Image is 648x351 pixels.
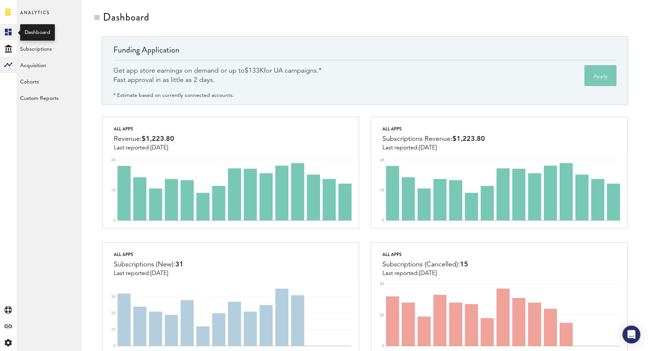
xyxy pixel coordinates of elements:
span: [DATE] [150,145,168,151]
div: All apps [382,124,485,133]
text: 40 [380,282,384,286]
text: 1K [380,189,385,192]
div: Subscriptions (Cancelled): [382,259,468,270]
span: 15 [460,261,468,268]
text: 2K [380,158,385,162]
div: Last reported: [114,145,174,151]
div: Last reported: [382,145,485,151]
div: Get app store earnings on demand or up to for UA campaigns.* Fast approval in as little as 2 days. [113,66,322,85]
span: [DATE] [419,145,437,151]
span: $1,223.80 [453,136,485,142]
a: Cohorts [16,73,82,89]
a: Acquisition [16,57,82,73]
div: Dashboard [25,29,50,36]
span: 31 [175,261,184,268]
div: Open Intercom Messenger [623,326,641,344]
a: Monetization [16,24,82,40]
span: Analytics [20,8,50,24]
span: [DATE] [150,271,168,276]
text: 20 [380,313,384,317]
text: 2K [111,158,116,162]
div: Last reported: [382,270,468,277]
div: Funding Application [113,44,617,60]
span: $1,223.80 [142,136,174,142]
span: Support [54,5,81,12]
text: 20 [111,312,116,315]
a: Custom Reports [16,89,82,106]
text: 0 [113,344,116,348]
div: Subscriptions Revenue: [382,133,485,145]
text: 30 [111,295,116,299]
div: Dashboard [103,11,149,23]
text: 0 [382,219,384,222]
button: Apply [585,65,617,86]
div: Subscriptions (New): [114,259,184,270]
text: 10 [111,328,116,332]
div: Last reported: [114,270,184,277]
text: 0 [382,344,384,348]
a: Subscriptions [16,40,82,57]
div: Revenue: [114,133,174,145]
div: * Estimate based on currently connected accounts. [113,91,234,100]
text: 0 [113,219,116,222]
div: All apps [382,250,468,259]
div: All apps [114,250,184,259]
span: $133K [245,67,264,74]
span: [DATE] [419,271,437,276]
div: All apps [114,124,174,133]
text: 1K [111,189,116,192]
